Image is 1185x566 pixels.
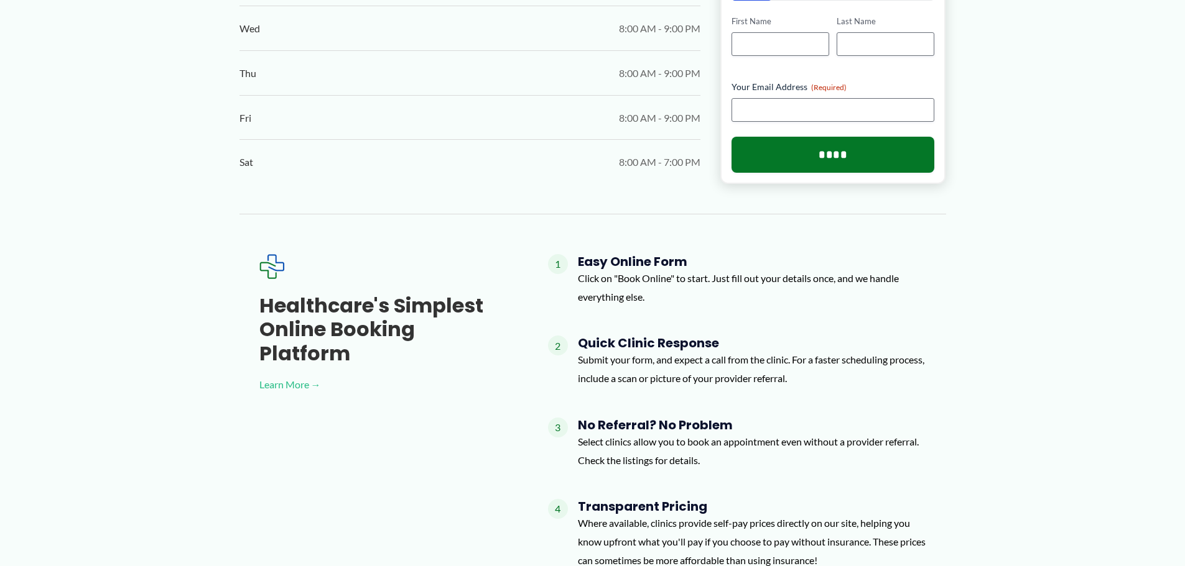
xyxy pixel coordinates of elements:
label: First Name [732,16,829,27]
span: 2 [548,335,568,355]
span: 4 [548,499,568,519]
span: 1 [548,254,568,274]
span: Wed [239,19,260,38]
h4: Transparent Pricing [578,499,926,514]
p: Click on "Book Online" to start. Just fill out your details once, and we handle everything else. [578,269,926,306]
span: Fri [239,109,251,127]
label: Your Email Address [732,81,935,93]
span: 3 [548,418,568,437]
h4: No Referral? No Problem [578,418,926,432]
span: 8:00 AM - 9:00 PM [619,19,700,38]
span: (Required) [811,83,847,92]
h3: Healthcare's simplest online booking platform [259,294,508,365]
span: Sat [239,153,253,171]
span: 8:00 AM - 7:00 PM [619,153,700,171]
label: Last Name [837,16,934,27]
h4: Easy Online Form [578,254,926,269]
span: Thu [239,64,256,83]
a: Learn More → [259,375,508,394]
h4: Quick Clinic Response [578,335,926,350]
span: 8:00 AM - 9:00 PM [619,109,700,127]
p: Select clinics allow you to book an appointment even without a provider referral. Check the listi... [578,432,926,469]
span: 8:00 AM - 9:00 PM [619,64,700,83]
p: Submit your form, and expect a call from the clinic. For a faster scheduling process, include a s... [578,350,926,387]
img: Expected Healthcare Logo [259,254,284,279]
